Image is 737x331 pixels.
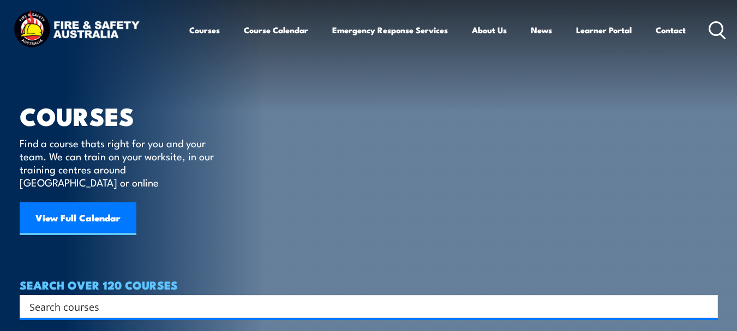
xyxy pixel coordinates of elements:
[699,299,714,314] button: Search magnifier button
[32,299,696,314] form: Search form
[656,17,686,43] a: Contact
[20,202,136,235] a: View Full Calendar
[472,17,507,43] a: About Us
[531,17,552,43] a: News
[20,105,230,126] h1: COURSES
[29,298,694,315] input: Search input
[189,17,220,43] a: Courses
[244,17,308,43] a: Course Calendar
[20,136,219,189] p: Find a course thats right for you and your team. We can train on your worksite, in our training c...
[332,17,448,43] a: Emergency Response Services
[576,17,632,43] a: Learner Portal
[20,279,718,291] h4: SEARCH OVER 120 COURSES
